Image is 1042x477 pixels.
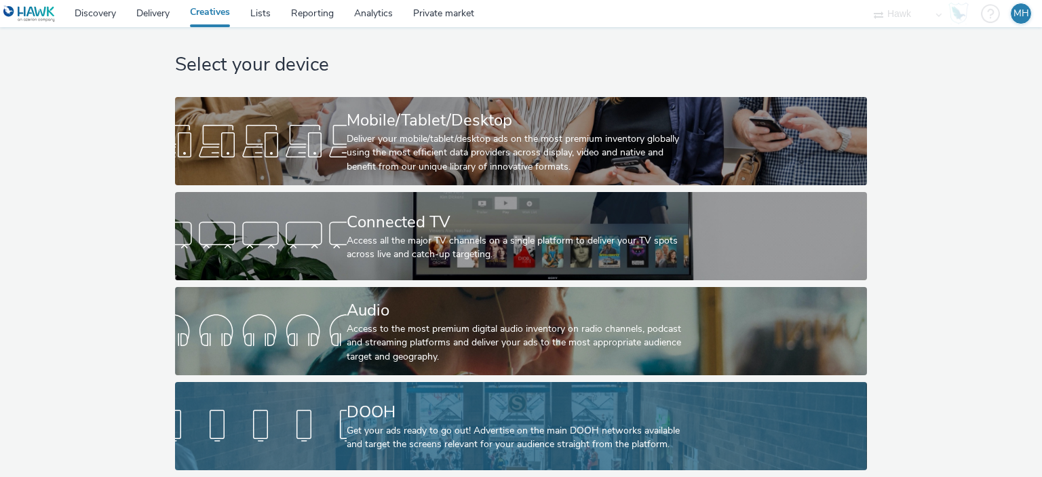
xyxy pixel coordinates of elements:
[948,3,969,24] img: Hawk Academy
[347,322,690,364] div: Access to the most premium digital audio inventory on radio channels, podcast and streaming platf...
[1014,3,1029,24] div: MH
[347,299,690,322] div: Audio
[948,3,974,24] a: Hawk Academy
[347,400,690,424] div: DOOH
[347,109,690,132] div: Mobile/Tablet/Desktop
[175,192,866,280] a: Connected TVAccess all the major TV channels on a single platform to deliver your TV spots across...
[175,97,866,185] a: Mobile/Tablet/DesktopDeliver your mobile/tablet/desktop ads on the most premium inventory globall...
[347,132,690,174] div: Deliver your mobile/tablet/desktop ads on the most premium inventory globally using the most effi...
[347,424,690,452] div: Get your ads ready to go out! Advertise on the main DOOH networks available and target the screen...
[3,5,56,22] img: undefined Logo
[175,287,866,375] a: AudioAccess to the most premium digital audio inventory on radio channels, podcast and streaming ...
[175,52,866,78] h1: Select your device
[347,234,690,262] div: Access all the major TV channels on a single platform to deliver your TV spots across live and ca...
[347,210,690,234] div: Connected TV
[175,382,866,470] a: DOOHGet your ads ready to go out! Advertise on the main DOOH networks available and target the sc...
